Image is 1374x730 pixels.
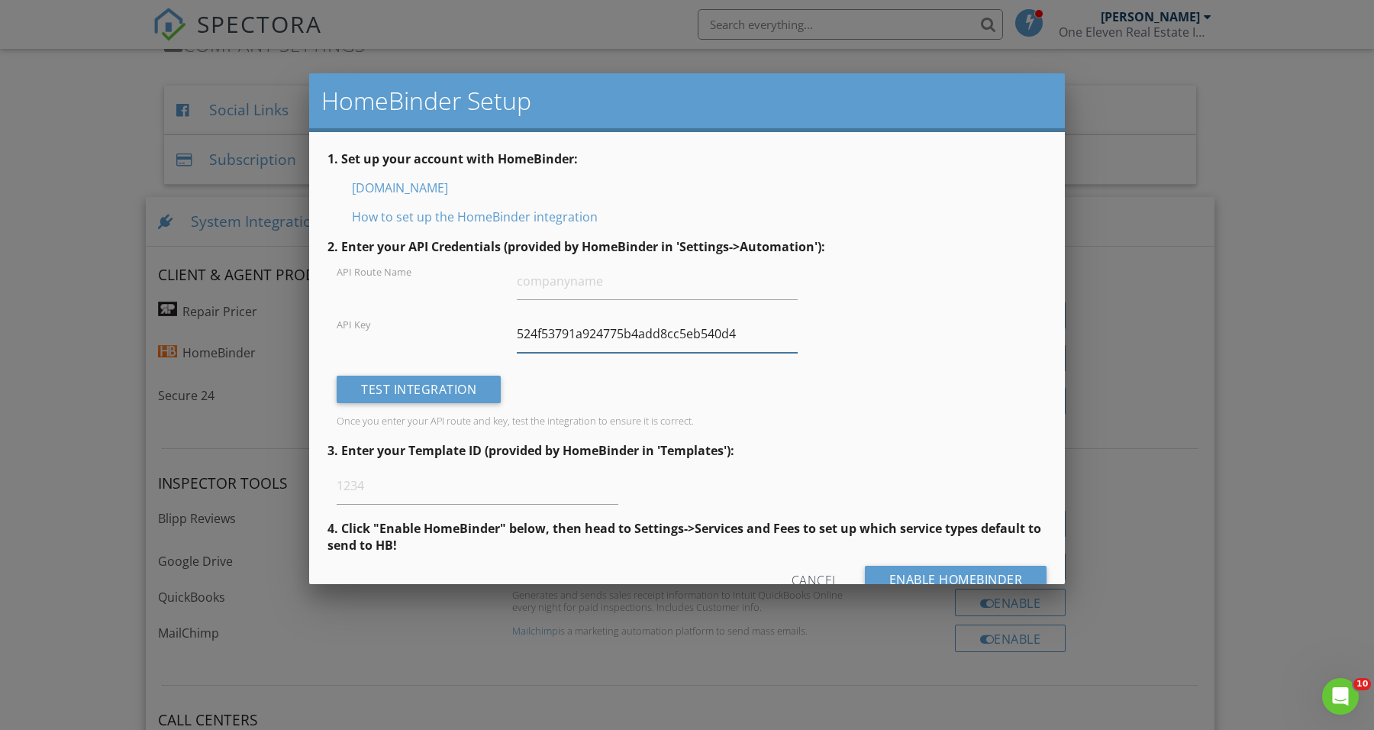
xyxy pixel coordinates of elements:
h2: HomeBinder Setup [321,86,1053,116]
p: 1. Set up your account with HomeBinder: [327,150,1047,167]
label: API Route Name [337,265,411,279]
input: 29b22ada3fd741fa856a796909e1a4fa [517,315,798,353]
input: Enable HomeBinder [865,566,1047,593]
span: 10 [1353,678,1371,690]
input: 1234 [337,467,618,505]
p: 2. Enter your API Credentials (provided by HomeBinder in 'Settings->Automation'): [327,238,1047,255]
input: companyname [517,263,798,300]
label: API Key [337,318,370,331]
a: How to set up the HomeBinder integration [352,208,598,225]
a: [DOMAIN_NAME] [352,179,448,196]
div: Cancel [792,566,839,593]
iframe: Intercom live chat [1322,678,1359,715]
div: Once you enter your API route and key, test the integration to ensure it is correct. [337,415,1037,427]
p: 3. Enter your Template ID (provided by HomeBinder in 'Templates'): [327,442,1047,459]
div: Test Integration [337,376,501,403]
p: 4. Click "Enable HomeBinder" below, then head to Settings->Services and Fees to set up which serv... [327,520,1047,554]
